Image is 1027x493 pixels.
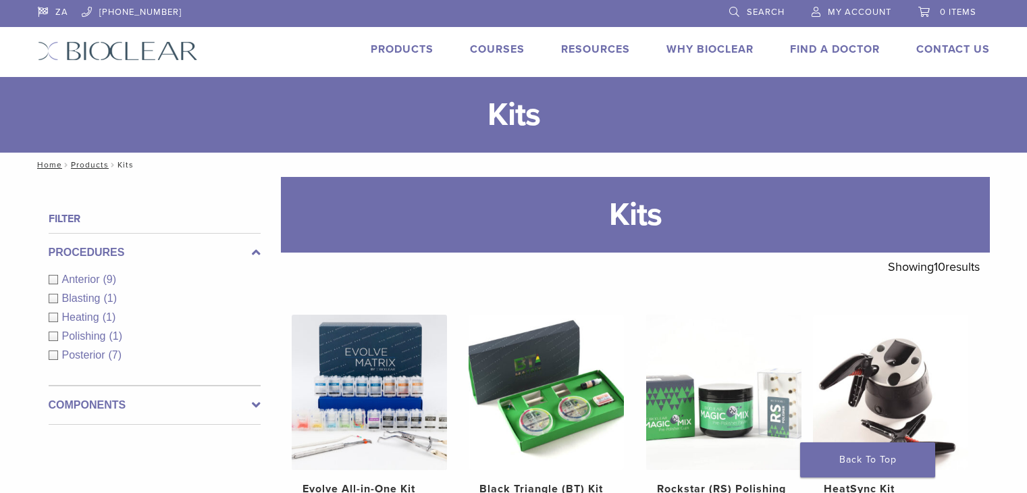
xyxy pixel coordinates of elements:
span: 0 items [940,7,976,18]
span: (1) [103,311,116,323]
span: 10 [934,259,945,274]
a: Products [71,160,109,170]
a: Contact Us [916,43,990,56]
span: Polishing [62,330,109,342]
a: Products [371,43,433,56]
h4: Filter [49,211,261,227]
img: Rockstar (RS) Polishing Kit [646,315,801,470]
h1: Kits [281,177,990,253]
span: / [62,161,71,168]
nav: Kits [28,153,1000,177]
a: Courses [470,43,525,56]
img: HeatSync Kit [813,315,968,470]
span: Search [747,7,785,18]
img: Evolve All-in-One Kit [292,315,447,470]
span: Heating [62,311,103,323]
p: Showing results [888,253,980,281]
a: Back To Top [800,442,935,477]
span: Blasting [62,292,104,304]
label: Components [49,397,261,413]
a: Find A Doctor [790,43,880,56]
span: (1) [103,292,117,304]
span: / [109,161,117,168]
span: (7) [109,349,122,361]
span: (1) [109,330,122,342]
img: Black Triangle (BT) Kit [469,315,624,470]
label: Procedures [49,244,261,261]
span: Posterior [62,349,109,361]
span: (9) [103,274,117,285]
a: Why Bioclear [666,43,754,56]
a: Resources [561,43,630,56]
a: Home [33,160,62,170]
span: Anterior [62,274,103,285]
img: Bioclear [38,41,198,61]
span: My Account [828,7,891,18]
